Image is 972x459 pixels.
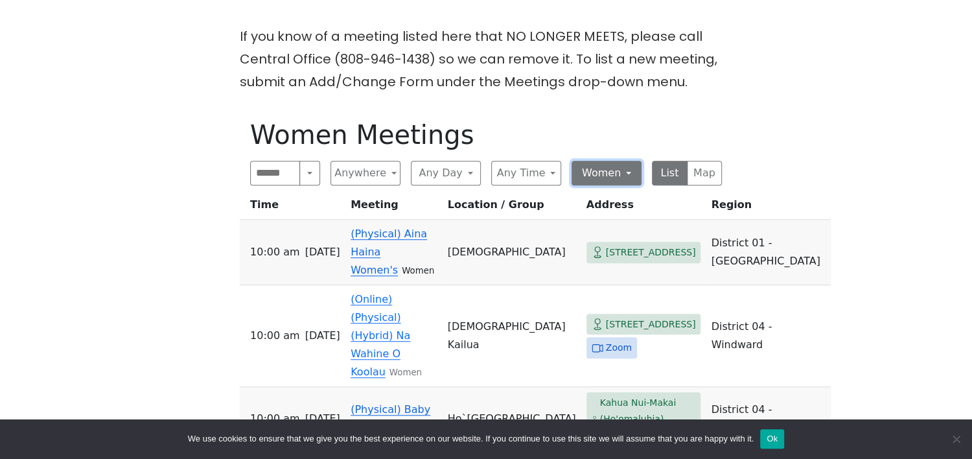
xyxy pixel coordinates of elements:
[330,161,400,185] button: Anywhere
[581,196,706,220] th: Address
[250,119,722,150] h1: Women Meetings
[351,228,427,276] a: (Physical) Aina Haina Women's
[305,327,340,345] span: [DATE]
[443,285,581,387] td: [DEMOGRAPHIC_DATA] Kailua
[949,432,962,445] span: No
[572,161,642,185] button: Women
[706,220,830,285] td: District 01 - [GEOGRAPHIC_DATA]
[411,161,481,185] button: Any Day
[250,327,300,345] span: 10:00 AM
[351,293,410,378] a: (Online) (Physical) (Hybrid) Na Wahine O Koolau
[491,161,561,185] button: Any Time
[402,266,434,276] small: Women
[299,161,320,185] button: Search
[250,243,300,261] span: 10:00 AM
[240,196,345,220] th: Time
[345,196,443,220] th: Meeting
[652,161,688,185] button: List
[706,285,830,387] td: District 04 - Windward
[706,387,830,451] td: District 04 - Windward
[760,429,784,449] button: Ok
[687,161,723,185] button: Map
[600,395,696,443] span: Kahua Nui-Makai (Ho'omaluhia) Campsites
[351,403,430,434] a: (Physical) Baby Steps
[443,196,581,220] th: Location / Group
[606,340,632,356] span: Zoom
[305,410,340,428] span: [DATE]
[240,25,732,93] p: If you know of a meeting listed here that NO LONGER MEETS, please call Central Office (808-946-14...
[188,432,754,445] span: We use cookies to ensure that we give you the best experience on our website. If you continue to ...
[606,316,696,333] span: [STREET_ADDRESS]
[443,220,581,285] td: [DEMOGRAPHIC_DATA]
[706,196,830,220] th: Region
[305,243,340,261] span: [DATE]
[443,387,581,451] td: Ho`[GEOGRAPHIC_DATA]
[250,410,300,428] span: 10:00 AM
[250,161,300,185] input: Search
[389,368,422,377] small: Women
[606,244,696,261] span: [STREET_ADDRESS]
